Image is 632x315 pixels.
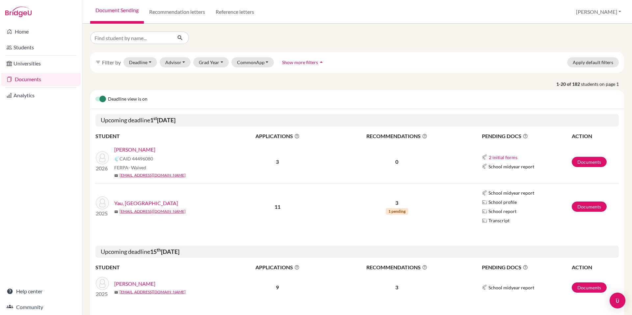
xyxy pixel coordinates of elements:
[193,57,229,67] button: Grad Year
[482,285,487,290] img: Common App logo
[96,290,109,298] p: 2025
[581,81,624,87] span: students on page 1
[482,190,487,196] img: Common App logo
[95,132,227,140] th: STUDENT
[482,218,487,223] img: Parchments logo
[5,7,32,17] img: Bridge-U
[571,132,619,140] th: ACTION
[227,132,328,140] span: APPLICATIONS
[275,204,280,210] b: 11
[128,165,146,170] span: - Waived
[482,263,571,271] span: PENDING DOCS
[119,289,186,295] a: [EMAIL_ADDRESS][DOMAIN_NAME]
[328,263,466,271] span: RECOMMENDATIONS
[1,89,81,102] a: Analytics
[119,155,153,162] span: CAID 44496080
[567,57,619,67] button: Apply default filters
[572,202,607,212] a: Documents
[114,174,118,178] span: mail
[1,73,81,86] a: Documents
[328,283,466,291] p: 3
[1,285,81,298] a: Help center
[114,156,119,161] img: Common App logo
[160,57,191,67] button: Advisor
[610,293,625,308] div: Open Intercom Messenger
[114,280,155,288] a: [PERSON_NAME]
[95,263,227,272] th: STUDENT
[556,81,581,87] strong: 1-20 of 182
[488,217,510,224] span: Transcript
[153,116,157,121] sup: st
[276,284,279,290] b: 9
[96,277,109,290] img: Heyman, Silas
[150,116,175,124] b: 1 [DATE]
[123,57,157,67] button: Deadline
[114,290,118,294] span: mail
[276,57,330,67] button: Show more filtersarrow_drop_up
[1,57,81,70] a: Universities
[1,25,81,38] a: Home
[282,60,318,65] span: Show more filters
[572,157,607,167] a: Documents
[1,301,81,314] a: Community
[482,132,571,140] span: PENDING DOCS
[95,246,619,258] h5: Upcoming deadline
[108,95,147,103] span: Deadline view is on
[318,59,325,65] i: arrow_drop_up
[482,200,487,205] img: Parchments logo
[482,164,487,169] img: Common App logo
[157,247,161,253] sup: th
[482,209,487,214] img: Parchments logo
[571,263,619,272] th: ACTION
[102,59,121,65] span: Filter by
[96,151,109,164] img: Weaver, Elijah
[96,196,109,209] img: Yau, Austin
[488,284,534,291] span: School midyear report
[119,172,186,178] a: [EMAIL_ADDRESS][DOMAIN_NAME]
[231,57,274,67] button: CommonApp
[96,164,109,172] p: 2026
[114,199,178,207] a: Yau, [GEOGRAPHIC_DATA]
[386,208,408,215] span: 1 pending
[488,208,516,215] span: School report
[328,199,466,207] p: 3
[488,154,518,161] button: 2 initial forms
[1,41,81,54] a: Students
[572,282,607,293] a: Documents
[482,155,487,160] img: Common App logo
[96,209,109,217] p: 2025
[90,32,172,44] input: Find student by name...
[114,146,155,154] a: [PERSON_NAME]
[488,199,517,206] span: School profile
[276,158,279,165] b: 3
[95,60,101,65] i: filter_list
[227,263,328,271] span: APPLICATIONS
[488,189,534,196] span: School midyear report
[328,158,466,166] p: 0
[114,210,118,214] span: mail
[119,208,186,214] a: [EMAIL_ADDRESS][DOMAIN_NAME]
[328,132,466,140] span: RECOMMENDATIONS
[150,248,179,255] b: 15 [DATE]
[114,164,146,171] span: FERPA
[573,6,624,18] button: [PERSON_NAME]
[488,163,534,170] span: School midyear report
[95,114,619,127] h5: Upcoming deadline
